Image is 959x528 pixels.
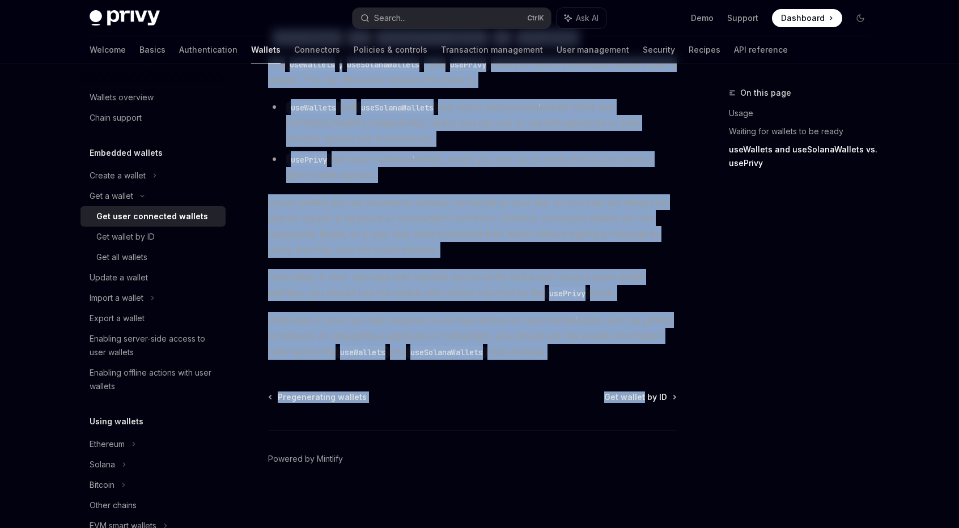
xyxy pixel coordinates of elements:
[96,230,155,244] div: Get wallet by ID
[268,99,677,147] li: and will return all wallets (EVM and [PERSON_NAME], respectively), which you can use to request s...
[285,58,340,71] code: useWallets
[269,391,367,403] a: Pregenerating wallets
[80,87,226,108] a: Wallets overview
[90,437,125,451] div: Ethereum
[781,12,825,24] span: Dashboard
[545,287,590,300] code: usePrivy
[734,36,788,63] a: API reference
[268,151,677,183] li: will return all wallets, which you can use to verify that a user owns a given wallet address.
[772,9,842,27] a: Dashboard
[494,101,539,113] em: connected
[90,189,133,203] div: Get a wallet
[90,36,126,63] a: Welcome
[729,104,879,122] a: Usage
[278,391,367,403] span: Pregenerating wallets
[90,478,114,492] div: Bitcoin
[604,391,676,403] a: Get wallet by ID
[445,58,491,71] code: usePrivy
[90,169,146,182] div: Create a wallet
[90,499,137,512] div: Other chains
[90,10,160,26] img: dark logo
[90,271,148,284] div: Update a wallet
[268,56,677,88] span: The , and hooks all return information about a user’s wallets. The key difference between the the...
[80,206,226,227] a: Get user connected wallets
[80,267,226,288] a: Update a wallet
[179,36,237,63] a: Authentication
[286,154,332,166] code: usePrivy
[139,36,166,63] a: Basics
[90,91,154,104] div: Wallets overview
[80,247,226,267] a: Get all wallets
[294,36,340,63] a: Connectors
[90,366,219,393] div: Enabling offline actions with user wallets
[285,58,424,70] strong: ,
[96,250,147,264] div: Get all wallets
[80,329,226,363] a: Enabling server-side access to user wallets
[90,312,145,325] div: Export a wallet
[80,108,226,128] a: Chain support
[388,154,413,165] em: linked
[727,12,758,24] a: Support
[268,453,343,465] a: Powered by Mintlify
[90,415,143,428] h5: Using wallets
[80,308,226,329] a: Export a wallet
[80,495,226,516] a: Other chains
[406,346,487,359] code: useSolanaWallets
[80,227,226,247] a: Get wallet by ID
[689,36,720,63] a: Recipes
[604,391,667,403] span: Get wallet by ID
[268,312,677,360] span: Otherwise, if your use case requires you to take actions on a wallet, such as getting its network...
[286,101,341,114] code: useWallets
[90,146,163,160] h5: Embedded wallets
[527,14,544,23] span: Ctrl K
[90,458,115,471] div: Solana
[691,12,714,24] a: Demo
[354,36,427,63] a: Policies & controls
[336,346,390,359] code: useWallets
[441,36,543,63] a: Transaction management
[740,86,791,100] span: On this page
[353,8,551,28] button: Search...CtrlK
[357,101,438,114] code: useSolanaWallets
[557,8,606,28] button: Ask AI
[251,36,281,63] a: Wallets
[342,58,424,71] code: useSolanaWallets
[90,332,219,359] div: Enabling server-side access to user wallets
[531,314,576,326] em: connected
[268,194,677,258] span: Linked wallets are not necessarily actively connected to your site, so you may not always be able...
[90,111,142,125] div: Chain support
[729,122,879,140] a: Waiting for wallets to be ready
[96,210,208,223] div: Get user connected wallets
[851,9,869,27] button: Toggle dark mode
[90,291,143,305] div: Import a wallet
[729,140,879,172] a: useWallets and useSolanaWallets vs. usePrivy
[576,12,599,24] span: Ask AI
[80,363,226,397] a: Enabling offline actions with user wallets
[557,36,629,63] a: User management
[374,11,406,25] div: Search...
[268,269,677,301] span: Concretely, if your use case only requires you to verify that a user owns a given wallet address,...
[643,36,675,63] a: Security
